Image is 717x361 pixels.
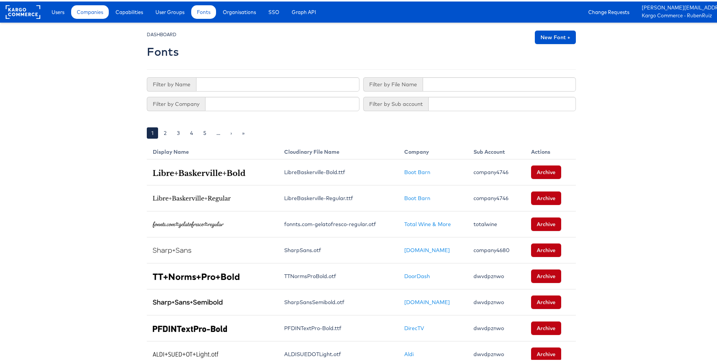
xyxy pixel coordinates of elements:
img: ALDI SUED OT Light.otf [153,350,218,356]
a: 4 [186,126,198,137]
th: Actions [525,141,576,158]
img: Sharp Sans [153,246,191,252]
td: TTNormsProBold.otf [278,262,398,288]
th: Display Name [147,141,278,158]
a: Total Wine & More [404,219,451,226]
th: Company [398,141,467,158]
a: DoorDash [404,271,430,278]
td: LibreBaskerville-Bold.ttf [278,158,398,184]
a: New Font + [535,29,576,43]
a: 1 [147,126,158,137]
td: company4680 [467,236,525,262]
button: Archive [531,190,561,203]
span: Graph API [292,7,316,14]
th: Cloudinary File Name [278,141,398,158]
a: Boot Barn [404,193,430,200]
a: [PERSON_NAME][EMAIL_ADDRESS][PERSON_NAME][DOMAIN_NAME] [642,3,717,11]
span: Filter by Name [147,76,196,90]
small: DASHBOARD [147,30,177,36]
span: SSO [268,7,279,14]
a: Fonts [191,4,216,17]
td: dwvdpznwo [467,314,525,340]
td: fonnts.com-gelatofresco-regular.otf [278,210,398,236]
a: [DOMAIN_NAME] [404,245,450,252]
a: DirecTV [404,323,424,330]
img: Sharp Sans Semibold [153,298,222,304]
a: 2 [159,126,171,137]
a: › [226,126,236,137]
a: » [237,126,249,137]
a: 3 [172,126,184,137]
button: Archive [531,346,561,359]
td: company4746 [467,158,525,184]
a: Users [46,4,70,17]
td: company4746 [467,184,525,210]
span: Fonts [197,7,210,14]
img: fonnts.com-gelatofresco-regular [153,220,224,226]
td: LibreBaskerville-Regular.ttf [278,184,398,210]
th: Sub Account [467,141,525,158]
span: Capabilities [116,7,143,14]
a: Capabilities [110,4,149,17]
a: 5 [199,126,211,137]
td: PFDINTextPro-Bold.ttf [278,314,398,340]
td: SharpSansSemibold.otf [278,288,398,314]
img: TT Norms Pro Bold [153,272,239,278]
button: Archive [531,294,561,307]
a: [DOMAIN_NAME] [404,297,450,304]
span: Filter by Sub account [363,95,428,110]
button: Archive [531,268,561,281]
a: Aldi [404,349,414,356]
a: SSO [263,4,285,17]
button: Archive [531,320,561,333]
a: Boot Barn [404,167,430,174]
span: Filter by File Name [363,76,423,90]
button: Archive [531,164,561,177]
img: PFDINTextPro-Bold [153,324,227,330]
td: dwvdpznwo [467,288,525,314]
td: SharpSans.otf [278,236,398,262]
span: User Groups [155,7,184,14]
a: Kargo Commerce - RubenRuiz [642,11,717,18]
a: Change Requests [583,4,635,17]
img: Libre Baskerville Bold [153,168,245,174]
span: Filter by Company [147,95,205,110]
a: Organisations [217,4,262,17]
a: … [212,126,225,137]
button: Archive [531,216,561,229]
span: Companies [77,7,103,14]
span: Organisations [223,7,256,14]
img: Libre Baskerville Regular [153,194,231,200]
a: Companies [71,4,109,17]
td: totalwine [467,210,525,236]
a: Graph API [286,4,322,17]
a: User Groups [150,4,190,17]
td: dwvdpznwo [467,262,525,288]
span: Users [52,7,64,14]
h2: Fonts [147,44,179,57]
button: Archive [531,242,561,255]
